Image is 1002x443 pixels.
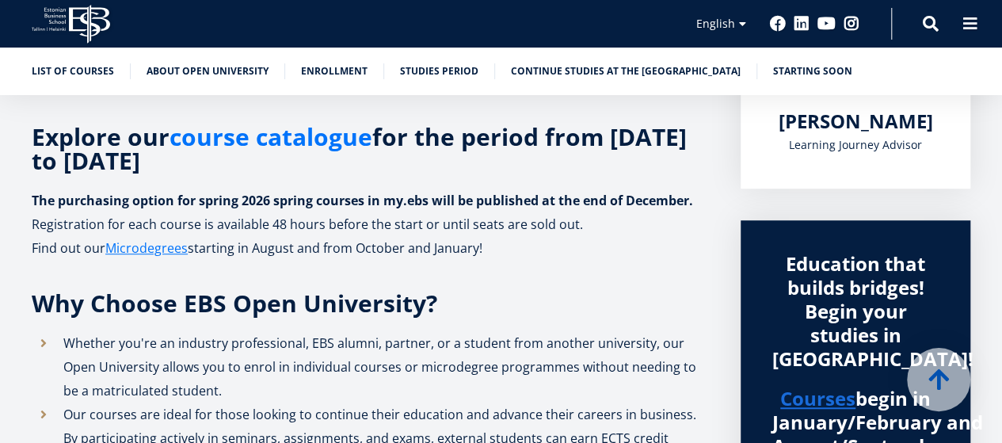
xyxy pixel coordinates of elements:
[780,387,855,411] a: Courses
[817,16,836,32] a: Youtube
[32,120,687,177] strong: Explore our for the period from [DATE] to [DATE]
[779,109,933,133] a: [PERSON_NAME]
[511,63,741,79] a: Continue studies at the [GEOGRAPHIC_DATA]
[773,63,852,79] a: Starting soon
[772,133,939,157] div: Learning Journey Advisor
[32,192,693,209] strong: The purchasing option for spring 2026 spring courses in my.ebs will be published at the end of De...
[32,287,437,319] span: Why Choose EBS Open University?
[779,108,933,134] span: [PERSON_NAME]
[147,63,269,79] a: About Open University
[170,125,372,149] a: course catalogue
[400,63,478,79] a: Studies period
[301,63,368,79] a: Enrollment
[32,63,114,79] a: List of Courses
[63,334,696,399] span: Whether you're an industry professional, EBS alumni, partner, or a student from another universit...
[770,16,786,32] a: Facebook
[32,212,709,260] p: Registration for each course is available 48 hours before the start or until seats are sold out. ...
[772,252,939,371] div: Education that builds bridges! Begin your studies in [GEOGRAPHIC_DATA]!
[794,16,810,32] a: Linkedin
[844,16,859,32] a: Instagram
[105,236,188,260] a: Microdegrees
